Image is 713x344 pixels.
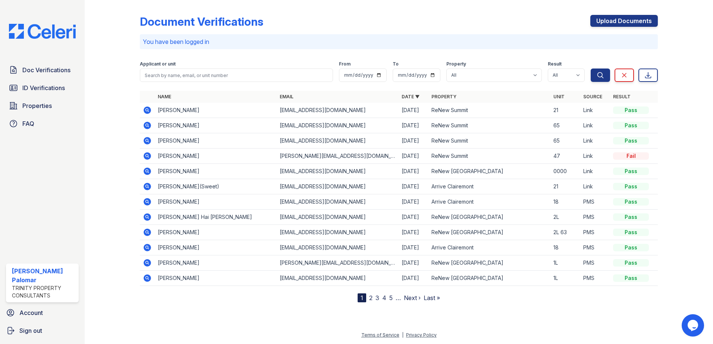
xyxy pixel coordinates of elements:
td: ReNew Summit [428,103,550,118]
td: [DATE] [399,149,428,164]
td: [EMAIL_ADDRESS][DOMAIN_NAME] [277,118,399,133]
td: 65 [550,118,580,133]
div: Document Verifications [140,15,263,28]
div: 1 [358,293,366,302]
div: Pass [613,274,649,282]
td: [PERSON_NAME] [155,240,277,255]
td: [PERSON_NAME] [155,271,277,286]
iframe: chat widget [682,314,706,337]
a: 2 [369,294,373,302]
span: … [396,293,401,302]
label: Result [548,61,562,67]
td: ReNew [GEOGRAPHIC_DATA] [428,255,550,271]
td: Link [580,103,610,118]
a: ID Verifications [6,80,79,95]
label: To [393,61,399,67]
td: [EMAIL_ADDRESS][DOMAIN_NAME] [277,164,399,179]
td: 65 [550,133,580,149]
span: ID Verifications [22,83,65,92]
td: [EMAIL_ADDRESS][DOMAIN_NAME] [277,240,399,255]
div: Pass [613,122,649,129]
span: FAQ [22,119,34,128]
td: PMS [580,240,610,255]
td: 21 [550,103,580,118]
td: 2L 63 [550,225,580,240]
td: [EMAIL_ADDRESS][DOMAIN_NAME] [277,133,399,149]
td: ReNew Summit [428,149,550,164]
a: Sign out [3,323,82,338]
a: 5 [389,294,393,302]
td: [DATE] [399,103,428,118]
td: [DATE] [399,271,428,286]
div: [PERSON_NAME] Palomar [12,267,76,284]
td: [DATE] [399,194,428,210]
td: [PERSON_NAME] Hai [PERSON_NAME] [155,210,277,225]
td: 1L [550,255,580,271]
td: 1L [550,271,580,286]
td: [DATE] [399,225,428,240]
div: Pass [613,213,649,221]
div: Pass [613,137,649,144]
a: Properties [6,98,79,113]
td: [EMAIL_ADDRESS][DOMAIN_NAME] [277,210,399,225]
span: Account [19,308,43,317]
div: Pass [613,106,649,114]
td: ReNew Summit [428,118,550,133]
div: Pass [613,168,649,175]
a: Terms of Service [361,332,399,338]
td: 21 [550,179,580,194]
td: [PERSON_NAME] [155,194,277,210]
td: 18 [550,194,580,210]
a: Doc Verifications [6,63,79,77]
td: 47 [550,149,580,164]
a: Date ▼ [402,94,420,99]
td: PMS [580,194,610,210]
td: [PERSON_NAME] [155,164,277,179]
td: [DATE] [399,118,428,133]
a: Account [3,305,82,320]
td: Arrive Clairemont [428,194,550,210]
a: Last » [424,294,440,302]
span: Sign out [19,326,42,335]
div: Pass [613,183,649,190]
a: 4 [382,294,386,302]
a: Unit [553,94,565,99]
span: Properties [22,101,52,110]
label: Applicant or unit [140,61,176,67]
td: [PERSON_NAME] [155,225,277,240]
a: FAQ [6,116,79,131]
td: ReNew [GEOGRAPHIC_DATA] [428,210,550,225]
td: [PERSON_NAME] [155,118,277,133]
td: Link [580,179,610,194]
div: Fail [613,152,649,160]
input: Search by name, email, or unit number [140,69,333,82]
td: ReNew [GEOGRAPHIC_DATA] [428,164,550,179]
td: [DATE] [399,210,428,225]
div: Pass [613,229,649,236]
a: Property [431,94,456,99]
div: Trinity Property Consultants [12,284,76,299]
td: [PERSON_NAME] [155,133,277,149]
a: Email [280,94,293,99]
td: [PERSON_NAME] [155,149,277,164]
td: [EMAIL_ADDRESS][DOMAIN_NAME] [277,194,399,210]
td: Link [580,149,610,164]
div: Pass [613,244,649,251]
img: CE_Logo_Blue-a8612792a0a2168367f1c8372b55b34899dd931a85d93a1a3d3e32e68fde9ad4.png [3,24,82,39]
td: PMS [580,271,610,286]
td: Arrive Clairemont [428,179,550,194]
td: [DATE] [399,255,428,271]
td: ReNew [GEOGRAPHIC_DATA] [428,271,550,286]
td: [EMAIL_ADDRESS][DOMAIN_NAME] [277,271,399,286]
td: 0000 [550,164,580,179]
td: PMS [580,225,610,240]
div: | [402,332,403,338]
td: Link [580,164,610,179]
td: [DATE] [399,240,428,255]
td: Arrive Clairemont [428,240,550,255]
td: [DATE] [399,133,428,149]
a: Source [583,94,602,99]
span: Doc Verifications [22,66,70,74]
td: Link [580,118,610,133]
